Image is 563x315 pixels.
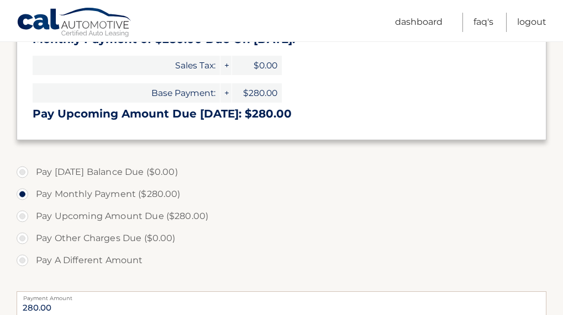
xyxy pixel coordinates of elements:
[33,107,530,121] h3: Pay Upcoming Amount Due [DATE]: $280.00
[17,161,546,183] label: Pay [DATE] Balance Due ($0.00)
[473,13,493,32] a: FAQ's
[17,227,546,249] label: Pay Other Charges Due ($0.00)
[517,13,546,32] a: Logout
[17,183,546,205] label: Pay Monthly Payment ($280.00)
[17,249,546,271] label: Pay A Different Amount
[17,7,133,39] a: Cal Automotive
[220,56,231,75] span: +
[232,56,282,75] span: $0.00
[33,56,220,75] span: Sales Tax:
[17,291,546,300] label: Payment Amount
[17,205,546,227] label: Pay Upcoming Amount Due ($280.00)
[33,83,220,103] span: Base Payment:
[395,13,443,32] a: Dashboard
[232,83,282,103] span: $280.00
[220,83,231,103] span: +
